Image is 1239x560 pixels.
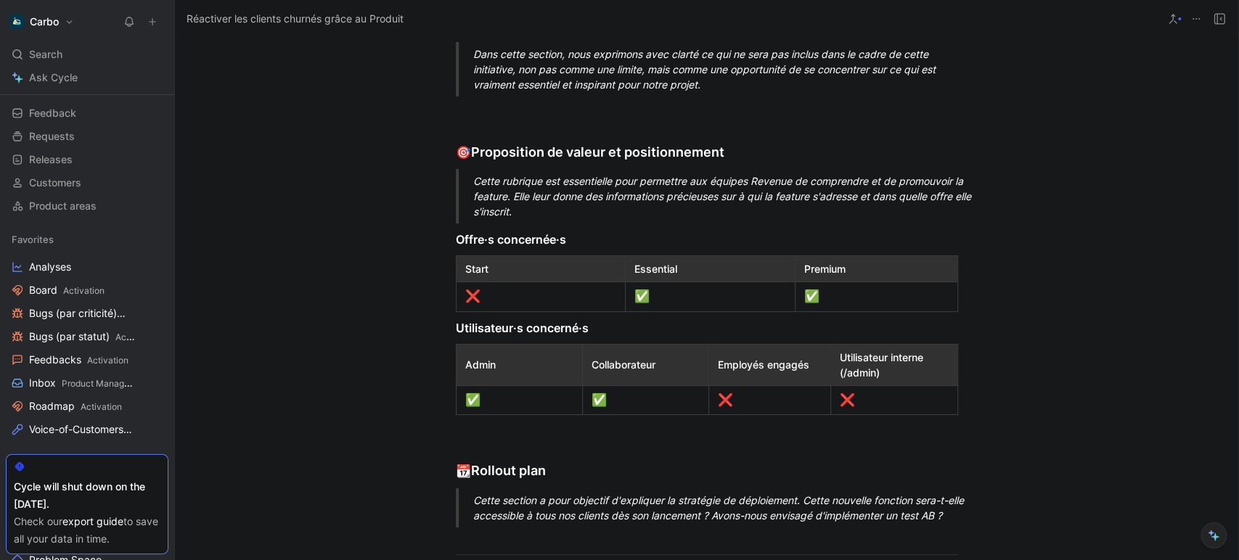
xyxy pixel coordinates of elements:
div: Utilisateur·s concerné·s [456,319,958,337]
a: InboxProduct Management [6,372,168,394]
div: Général [6,452,168,474]
span: Analyses [29,260,71,274]
span: ❌ [718,392,733,407]
span: 📆 [456,464,471,478]
span: 🎯 [456,145,471,160]
div: Cycle will shut down on the [DATE]. [14,478,160,513]
span: Activation [81,401,122,412]
a: Bugs (par statut)Activation [6,326,168,347]
a: Ask Cycle [6,67,168,88]
span: ❌ [465,289,481,303]
span: Bugs (par criticité) [29,306,137,321]
div: Proposition de valeur et positionnement [456,142,958,162]
span: ✅ [634,289,650,303]
span: Requests [29,129,75,144]
div: Offre·s concernée·s [456,231,958,248]
div: Start [465,261,617,276]
a: Product areas [6,195,168,217]
div: Admin [465,357,573,372]
div: Search [6,44,168,65]
span: Customers [29,176,81,190]
a: Feedback [6,102,168,124]
span: Bugs (par statut) [29,329,136,345]
span: Roadmap [29,399,122,414]
span: Ask Cycle [29,69,78,86]
div: Cette rubrique est essentielle pour permettre aux équipes Revenue de comprendre et de promouvoir ... [473,173,976,219]
a: FeedbacksActivation [6,349,168,371]
div: Check our to save all your data in time. [14,513,160,548]
a: Analyses [6,256,168,278]
span: Activation [63,285,105,296]
a: Voice-of-CustomersProduct Management [6,419,168,440]
span: Product areas [29,199,97,213]
a: BoardActivation [6,279,168,301]
div: Dans cette section, nous exprimons avec clarté ce qui ne sera pas inclus dans le cadre de cette i... [473,46,976,92]
span: Board [29,283,105,298]
div: Premium [804,261,949,276]
a: Requests [6,125,168,147]
span: Activation [87,355,128,366]
span: Feedbacks [29,353,128,368]
a: Releases [6,149,168,170]
button: CarboCarbo [6,12,78,32]
div: Collaborateur [592,357,700,372]
span: Inbox [29,376,134,391]
a: export guide [62,515,123,527]
span: Favorites [12,232,54,247]
div: Utilisateur interne (/admin) [840,350,948,380]
a: RoadmapActivation [6,395,168,417]
span: ❌ [840,392,855,407]
img: Carbo [9,15,24,29]
span: Releases [29,152,73,167]
span: Activation [115,332,157,342]
a: Customers [6,172,168,194]
div: Cette section a pour objectif d'expliquer la stratégie de déploiement. Cette nouvelle fonction se... [473,493,976,523]
a: Bugs (par criticité)Activation [6,302,168,324]
div: Favorites [6,228,168,250]
span: ✅ [592,392,607,407]
div: Rollout plan [456,461,958,481]
span: Product Management [62,378,150,389]
span: ✅ [804,289,819,303]
span: Réactiver les clients churnés grâce au Produit [187,10,404,28]
div: Employés engagés [718,357,822,372]
span: Feedback [29,106,76,120]
div: Essential [634,261,786,276]
span: ✅ [465,392,481,407]
h1: Carbo [30,15,59,28]
span: Voice-of-Customers [29,422,143,437]
span: Search [29,46,62,63]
